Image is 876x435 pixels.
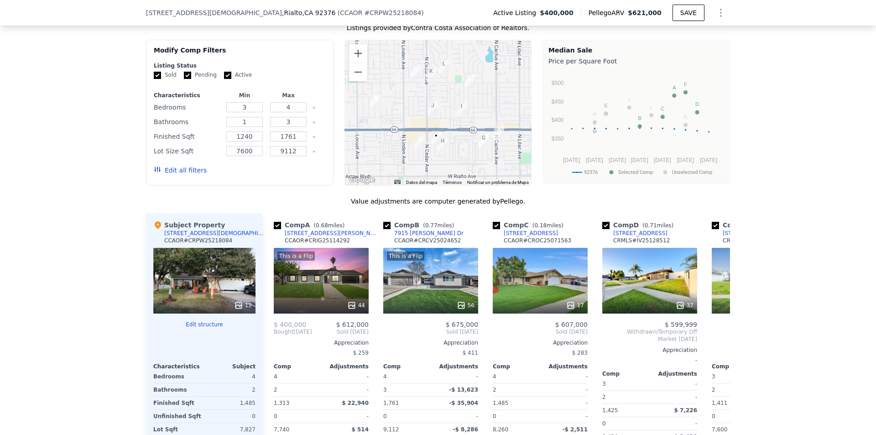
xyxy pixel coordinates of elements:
[602,407,618,414] span: 1,425
[552,80,564,86] text: $500
[433,410,478,423] div: -
[419,222,458,229] span: ( miles)
[383,363,431,370] div: Comp
[695,101,699,107] text: D
[365,9,422,16] span: # CRPW25218084
[310,222,348,229] span: ( miles)
[146,197,730,206] div: Value adjustments are computer generated by Pellego .
[700,157,717,163] text: [DATE]
[609,157,626,163] text: [DATE]
[164,237,233,244] div: CCAOR # CRPW25218084
[654,157,671,163] text: [DATE]
[548,68,724,182] svg: A chart.
[548,55,724,68] div: Price per Square Foot
[628,9,662,16] span: $621,000
[650,105,653,110] text: L
[351,426,369,433] span: $ 514
[602,328,697,343] span: Withdrawn/Temporary Off Market [DATE]
[431,363,478,370] div: Adjustments
[349,44,367,63] button: Ampliar
[602,370,650,377] div: Comp
[438,136,448,152] div: 256 N Driftwood Ave
[387,252,424,261] div: This is a Flip
[542,383,588,396] div: -
[383,383,429,396] div: 3
[613,230,667,237] div: [STREET_ADDRESS]
[349,63,367,81] button: Reducir
[712,400,727,406] span: 1,411
[602,230,667,237] a: [STREET_ADDRESS]
[712,4,730,22] button: Show Options
[302,9,336,16] span: , CA 92376
[312,121,316,124] button: Clear
[563,157,580,163] text: [DATE]
[312,328,369,335] span: Sold [DATE]
[154,46,326,62] div: Modify Comp Filters
[672,169,712,175] text: Unselected Comp
[164,230,266,237] div: [STREET_ADDRESS][DEMOGRAPHIC_DATA]
[274,383,319,396] div: 2
[542,397,588,409] div: -
[676,301,693,310] div: 37
[677,157,694,163] text: [DATE]
[540,8,574,17] span: $400,000
[665,321,697,328] span: $ 599,999
[353,350,369,356] span: $ 259
[383,400,399,406] span: 1,761
[493,363,540,370] div: Comp
[274,220,348,230] div: Comp A
[282,8,335,17] span: , Rialto
[312,135,316,139] button: Clear
[277,252,315,261] div: This is a Flip
[449,387,478,393] span: -$ 13,623
[493,230,558,237] a: [STREET_ADDRESS]
[204,363,255,370] div: Subject
[323,370,369,383] div: -
[652,391,697,404] div: -
[312,150,316,153] button: Clear
[566,301,584,310] div: 17
[602,420,606,427] span: 0
[154,115,221,128] div: Bathrooms
[712,363,759,370] div: Comp
[154,145,221,157] div: Lot Size Sqft
[337,8,423,17] div: ( )
[529,222,567,229] span: ( miles)
[321,363,369,370] div: Adjustments
[153,397,203,409] div: Finished Sqft
[563,426,588,433] span: -$ 2,511
[274,328,293,335] span: Bought
[274,328,312,335] div: [DATE]
[425,222,438,229] span: 0.77
[594,121,596,126] text: J
[274,400,289,406] span: 1,313
[602,381,606,387] span: 3
[652,417,697,430] div: -
[285,230,380,237] div: [STREET_ADDRESS][PERSON_NAME]
[661,106,664,111] text: C
[652,377,697,390] div: -
[433,370,478,383] div: -
[593,111,596,117] text: H
[323,383,369,396] div: -
[347,174,377,186] a: Abre esta zona en Google Maps (se abre en una nueva ventana)
[206,410,255,423] div: 0
[493,8,540,17] span: Active Listing
[613,237,670,244] div: CRMLS # IV25128512
[712,426,727,433] span: 7,600
[540,363,588,370] div: Adjustments
[336,321,369,328] span: $ 612,000
[572,350,588,356] span: $ 283
[552,136,564,142] text: $350
[154,72,161,79] input: Sold
[457,102,467,117] div: 998 W Grove St
[446,321,478,328] span: $ 675,000
[548,46,724,55] div: Median Sale
[638,115,641,121] text: B
[542,370,588,383] div: -
[410,64,420,80] div: 1399 W Wedgewood St
[493,426,508,433] span: 8,260
[312,106,316,110] button: Clear
[584,169,598,175] text: 92376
